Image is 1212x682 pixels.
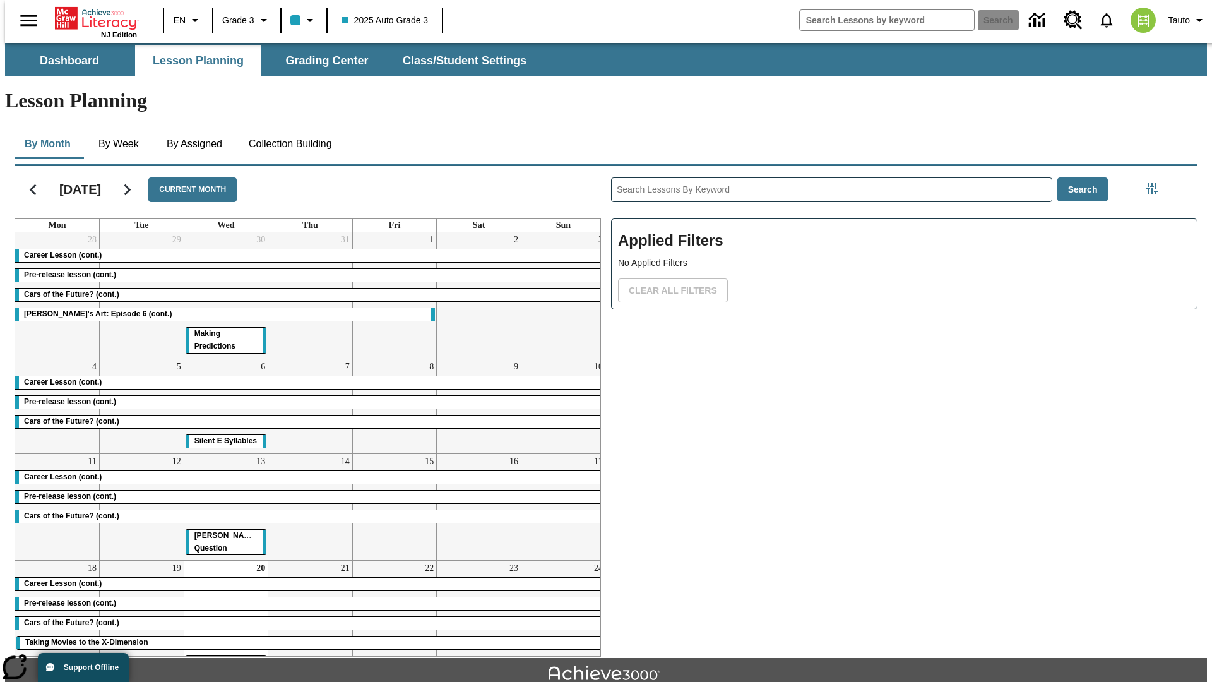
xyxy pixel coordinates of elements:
[132,219,151,232] a: Tuesday
[184,359,268,453] td: August 6, 2025
[1123,4,1163,37] button: Select a new avatar
[15,453,100,561] td: August 11, 2025
[352,453,437,561] td: August 15, 2025
[268,232,353,359] td: July 31, 2025
[258,359,268,374] a: August 6, 2025
[24,512,119,520] span: Cars of the Future? (cont.)
[521,453,605,561] td: August 17, 2025
[100,359,184,453] td: August 5, 2025
[15,289,605,301] div: Cars of the Future? (cont.)
[15,491,605,503] div: Pre-release lesson (cont.)
[1090,4,1123,37] a: Notifications
[15,396,605,409] div: Pre-release lesson (cont.)
[5,43,1207,76] div: SubNavbar
[24,290,119,299] span: Cars of the Future? (cont.)
[215,219,237,232] a: Wednesday
[5,89,1207,112] h1: Lesson Planning
[427,232,436,248] a: August 1, 2025
[611,218,1197,309] div: Applied Filters
[186,328,267,353] div: Making Predictions
[15,597,605,610] div: Pre-release lesson (cont.)
[427,359,436,374] a: August 8, 2025
[111,174,143,206] button: Next
[264,45,390,76] button: Grading Center
[194,436,257,445] span: Silent E Syllables
[1163,9,1212,32] button: Profile/Settings
[386,219,403,232] a: Friday
[24,397,116,406] span: Pre-release lesson (cont.)
[239,129,342,159] button: Collection Building
[285,9,323,32] button: Class color is light blue. Change class color
[24,309,172,318] span: Violet's Art: Episode 6 (cont.)
[17,174,49,206] button: Previous
[352,232,437,359] td: August 1, 2025
[217,9,276,32] button: Grade: Grade 3, Select a grade
[511,359,521,374] a: August 9, 2025
[591,561,605,576] a: August 24, 2025
[437,232,521,359] td: August 2, 2025
[55,4,137,39] div: Home
[100,453,184,561] td: August 12, 2025
[601,161,1197,657] div: Search
[342,14,429,27] span: 2025 Auto Grade 3
[4,161,601,657] div: Calendar
[25,638,148,647] span: Taking Movies to the X-Dimension
[5,45,538,76] div: SubNavbar
[184,232,268,359] td: July 30, 2025
[618,225,1191,256] h2: Applied Filters
[554,219,573,232] a: Sunday
[422,454,436,469] a: August 15, 2025
[85,232,99,248] a: July 28, 2025
[591,454,605,469] a: August 17, 2025
[86,454,99,469] a: August 11, 2025
[268,453,353,561] td: August 14, 2025
[186,530,267,555] div: Joplin's Question
[168,9,208,32] button: Language: EN, Select a language
[507,454,521,469] a: August 16, 2025
[15,376,605,389] div: Career Lesson (cont.)
[338,454,352,469] a: August 14, 2025
[15,510,605,523] div: Cars of the Future? (cont.)
[24,417,119,426] span: Cars of the Future? (cont.)
[16,637,604,649] div: Taking Movies to the X-Dimension
[1131,8,1156,33] img: avatar image
[24,472,102,481] span: Career Lesson (cont.)
[170,454,184,469] a: August 12, 2025
[24,599,116,607] span: Pre-release lesson (cont.)
[194,329,235,350] span: Making Predictions
[157,129,232,159] button: By Assigned
[268,359,353,453] td: August 7, 2025
[90,359,99,374] a: August 4, 2025
[338,561,352,576] a: August 21, 2025
[170,232,184,248] a: July 29, 2025
[15,308,435,321] div: Violet's Art: Episode 6 (cont.)
[1056,3,1090,37] a: Resource Center, Will open in new tab
[10,2,47,39] button: Open side menu
[591,359,605,374] a: August 10, 2025
[300,219,321,232] a: Thursday
[15,249,605,262] div: Career Lesson (cont.)
[55,6,137,31] a: Home
[174,359,184,374] a: August 5, 2025
[254,561,268,576] a: August 20, 2025
[254,232,268,248] a: July 30, 2025
[24,618,119,627] span: Cars of the Future? (cont.)
[59,182,101,197] h2: [DATE]
[800,10,974,30] input: search field
[222,14,254,27] span: Grade 3
[15,359,100,453] td: August 4, 2025
[24,492,116,501] span: Pre-release lesson (cont.)
[338,232,352,248] a: July 31, 2025
[618,256,1191,270] p: No Applied Filters
[1139,176,1165,201] button: Filters Side menu
[100,232,184,359] td: July 29, 2025
[15,578,605,590] div: Career Lesson (cont.)
[15,232,100,359] td: July 28, 2025
[437,359,521,453] td: August 9, 2025
[1057,177,1108,202] button: Search
[15,269,605,282] div: Pre-release lesson (cont.)
[343,359,352,374] a: August 7, 2025
[596,232,605,248] a: August 3, 2025
[15,471,605,484] div: Career Lesson (cont.)
[85,561,99,576] a: August 18, 2025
